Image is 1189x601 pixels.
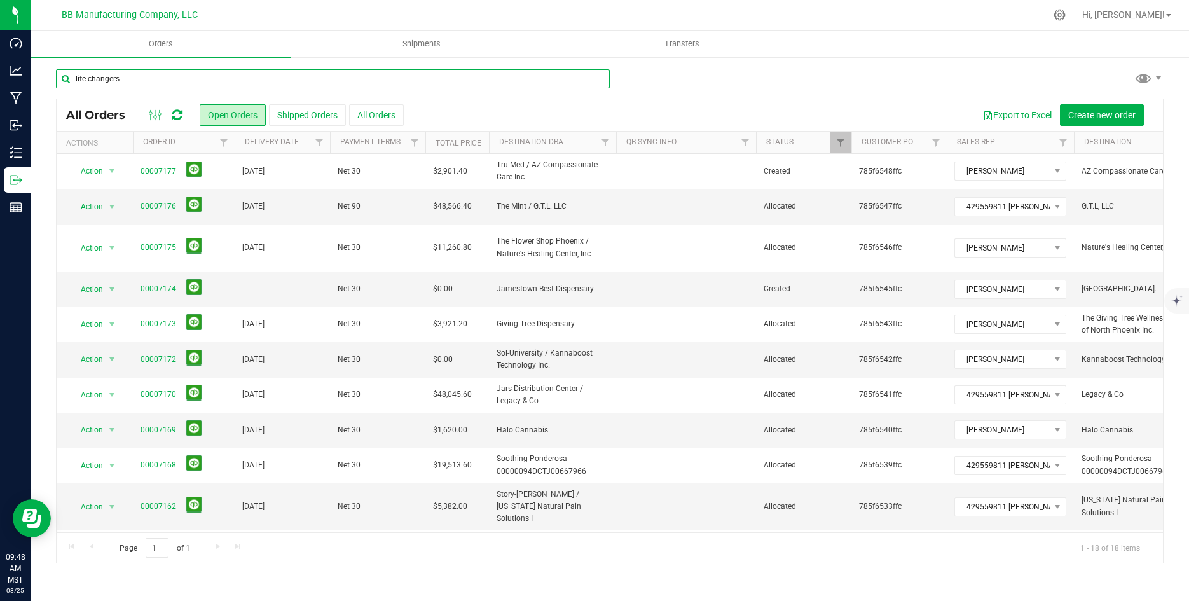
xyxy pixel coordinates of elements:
span: Orders [132,38,190,50]
span: Net 30 [338,354,418,366]
span: [DATE] [242,501,265,513]
iframe: Resource center [13,499,51,537]
a: Customer PO [862,137,913,146]
a: Filter [926,132,947,153]
span: select [104,280,120,298]
span: Allocated [764,424,844,436]
span: Jars Distribution Center / Legacy & Co [497,383,608,407]
span: Action [69,280,104,298]
span: $48,045.60 [433,389,472,401]
span: Story-[PERSON_NAME] / [US_STATE] Natural Pain Solutions I [497,488,608,525]
span: 785f6545ffc [859,283,939,295]
a: 00007176 [141,200,176,212]
span: Created [764,283,844,295]
input: Search Order ID, Destination, Customer PO... [56,69,610,88]
a: Transfers [552,31,813,57]
span: [PERSON_NAME] [955,162,1050,180]
a: 00007169 [141,424,176,436]
div: Manage settings [1052,9,1068,21]
span: [DATE] [242,459,265,471]
span: Net 30 [338,318,418,330]
span: [PERSON_NAME] [955,350,1050,368]
p: 09:48 AM MST [6,551,25,586]
span: select [104,198,120,216]
span: [DATE] [242,318,265,330]
span: [DATE] [242,165,265,177]
a: Total Price [436,139,481,148]
span: 1 - 18 of 18 items [1070,538,1150,557]
span: Allocated [764,318,844,330]
span: Jamestown-Best Dispensary [497,283,608,295]
a: Delivery Date [245,137,299,146]
button: Shipped Orders [269,104,346,126]
a: Filter [830,132,851,153]
span: Allocated [764,459,844,471]
input: 1 [146,538,168,558]
span: 429559811 [PERSON_NAME] [955,198,1050,216]
a: 00007174 [141,283,176,295]
span: Net 30 [338,424,418,436]
a: 00007175 [141,242,176,254]
a: Filter [595,132,616,153]
span: 785f6542ffc [859,354,939,366]
span: 785f6540ffc [859,424,939,436]
span: Action [69,498,104,516]
span: 785f6543ffc [859,318,939,330]
span: Shipments [385,38,458,50]
span: Tru|Med / AZ Compassionate Care Inc [497,159,608,183]
span: Net 30 [338,389,418,401]
a: Orders [31,31,291,57]
inline-svg: Dashboard [10,37,22,50]
a: QB Sync Info [626,137,677,146]
span: Hi, [PERSON_NAME]! [1082,10,1165,20]
span: select [104,162,120,180]
a: Filter [735,132,756,153]
span: Create new order [1068,110,1136,120]
a: 00007170 [141,389,176,401]
span: select [104,350,120,368]
span: Giving Tree Dispensary [497,318,608,330]
span: 785f6541ffc [859,389,939,401]
span: Allocated [764,354,844,366]
span: select [104,498,120,516]
span: The Flower Shop Phoenix / Nature's Healing Center, Inc [497,235,608,259]
span: [PERSON_NAME] [955,421,1050,439]
button: Create new order [1060,104,1144,126]
span: Action [69,239,104,257]
button: All Orders [349,104,404,126]
div: Actions [66,139,128,148]
a: Filter [309,132,330,153]
a: Order ID [143,137,175,146]
a: 00007177 [141,165,176,177]
span: $0.00 [433,283,453,295]
span: Action [69,162,104,180]
span: $19,513.60 [433,459,472,471]
span: [PERSON_NAME] [955,315,1050,333]
span: BB Manufacturing Company, LLC [62,10,198,20]
span: Net 30 [338,242,418,254]
span: 785f6546ffc [859,242,939,254]
a: Status [766,137,794,146]
span: Net 30 [338,459,418,471]
a: 00007172 [141,354,176,366]
a: 00007168 [141,459,176,471]
span: Action [69,198,104,216]
inline-svg: Reports [10,201,22,214]
span: [DATE] [242,389,265,401]
span: Action [69,421,104,439]
a: 00007162 [141,501,176,513]
span: Action [69,386,104,404]
span: [DATE] [242,200,265,212]
span: Created [764,165,844,177]
p: 08/25 [6,586,25,595]
span: select [104,386,120,404]
span: select [104,239,120,257]
span: 429559811 [PERSON_NAME] [955,386,1050,404]
span: Soothing Ponderosa - 00000094DCTJ00667966 [497,453,608,477]
span: The Mint / G.T.L. LLC [497,200,608,212]
span: $3,921.20 [433,318,467,330]
inline-svg: Inbound [10,119,22,132]
inline-svg: Analytics [10,64,22,77]
span: Sol-University / Kannaboost Technology Inc. [497,347,608,371]
span: $11,260.80 [433,242,472,254]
